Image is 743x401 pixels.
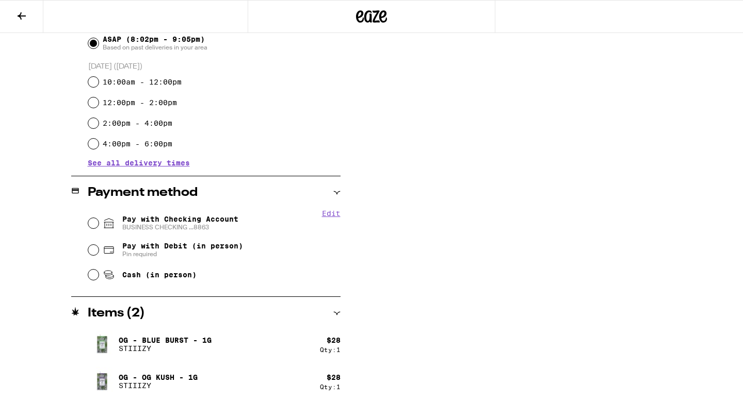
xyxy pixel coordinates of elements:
[88,367,117,396] img: OG - OG Kush - 1g
[322,209,341,218] button: Edit
[88,187,198,199] h2: Payment method
[122,271,197,279] span: Cash (in person)
[119,344,212,353] p: STIIIZY
[327,336,341,344] div: $ 28
[122,215,238,231] span: Pay with Checking Account
[88,330,117,359] img: OG - Blue Burst - 1g
[6,7,74,15] span: Hi. Need any help?
[88,307,145,320] h2: Items ( 2 )
[103,98,177,107] label: 12:00pm - 2:00pm
[119,381,198,390] p: STIIIZY
[119,336,212,344] p: OG - Blue Burst - 1g
[122,223,238,231] span: BUSINESS CHECKING ...8863
[103,43,207,52] span: Based on past deliveries in your area
[122,250,243,258] span: Pin required
[88,159,190,166] button: See all delivery times
[103,78,182,86] label: 10:00am - 12:00pm
[88,62,341,72] p: [DATE] ([DATE])
[122,242,243,250] span: Pay with Debit (in person)
[320,383,341,390] div: Qty: 1
[119,373,198,381] p: OG - OG Kush - 1g
[103,140,172,148] label: 4:00pm - 6:00pm
[320,346,341,353] div: Qty: 1
[327,373,341,381] div: $ 28
[103,35,207,52] span: ASAP (8:02pm - 9:05pm)
[103,119,172,127] label: 2:00pm - 4:00pm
